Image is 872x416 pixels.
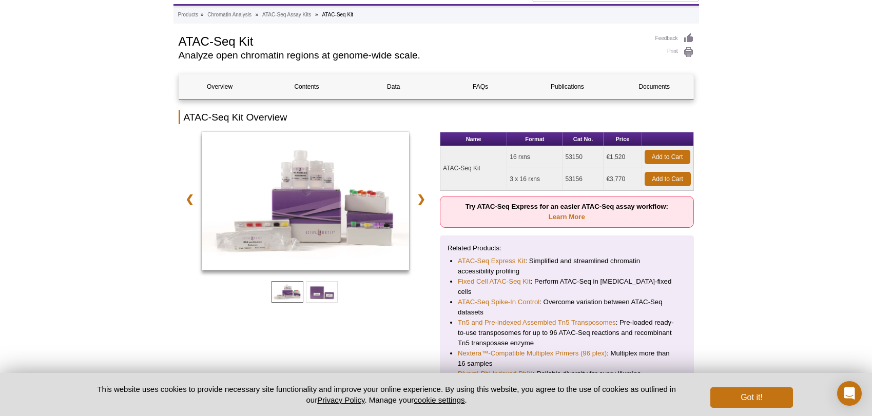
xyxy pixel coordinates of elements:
li: ATAC-Seq Kit [322,12,353,17]
li: » [315,12,318,17]
h1: ATAC-Seq Kit [179,33,645,48]
a: Privacy Policy [317,395,364,404]
strong: Try ATAC-Seq Express for an easier ATAC-Seq assay workflow: [466,203,668,221]
div: Open Intercom Messenger [837,381,862,406]
td: 3 x 16 rxns [507,168,563,190]
a: Add to Cart [645,172,691,186]
a: Add to Cart [645,150,690,164]
a: Contents [266,74,347,99]
th: Format [507,132,563,146]
a: Print [655,47,694,58]
a: Tn5 and Pre-indexed Assembled Tn5 Transposomes [458,318,616,328]
li: » [256,12,259,17]
li: » [201,12,204,17]
a: ❯ [410,187,432,211]
td: 16 rxns [507,146,563,168]
th: Price [604,132,642,146]
p: Related Products: [448,243,686,253]
th: Name [440,132,507,146]
td: 53150 [563,146,604,168]
li: : Pre-loaded ready-to-use transposomes for up to 96 ATAC-Seq reactions and recombinant Tn5 transp... [458,318,676,348]
a: ATAC-Seq Assay Kits [262,10,311,19]
a: Products [178,10,198,19]
button: cookie settings [414,395,464,404]
td: €3,770 [604,168,642,190]
td: ATAC-Seq Kit [440,146,507,190]
a: ATAC-Seq Kit [202,132,410,273]
li: : Simplified and streamlined chromatin accessibility profiling [458,256,676,276]
h2: Analyze open chromatin regions at genome-wide scale. [179,51,645,60]
th: Cat No. [563,132,604,146]
h2: ATAC-Seq Kit Overview [179,110,694,124]
a: Documents [613,74,695,99]
td: €1,520 [604,146,642,168]
a: Nextera™-Compatible Multiplex Primers (96 plex) [458,348,607,359]
img: ATAC-Seq Kit [202,132,410,270]
button: Got it! [710,387,792,408]
p: This website uses cookies to provide necessary site functionality and improve your online experie... [80,384,694,405]
a: ATAC-Seq Express Kit [458,256,525,266]
a: Chromatin Analysis [207,10,251,19]
a: ATAC-Seq Spike-In Control [458,297,539,307]
a: Publications [527,74,608,99]
a: Diversi-Phi Indexed PhiX [458,369,533,379]
li: : Multiplex more than 16 samples [458,348,676,369]
li: : Overcome variation between ATAC-Seq datasets [458,297,676,318]
a: ❮ [179,187,201,211]
a: Feedback [655,33,694,44]
a: Fixed Cell ATAC-Seq Kit [458,276,531,287]
a: Data [353,74,434,99]
td: 53156 [563,168,604,190]
a: Learn More [549,213,585,221]
li: : Perform ATAC-Seq in [MEDICAL_DATA]-fixed cells [458,276,676,297]
li: : Reliable diversity for every Illumina sequencing run [458,369,676,389]
a: Overview [179,74,261,99]
a: FAQs [439,74,521,99]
